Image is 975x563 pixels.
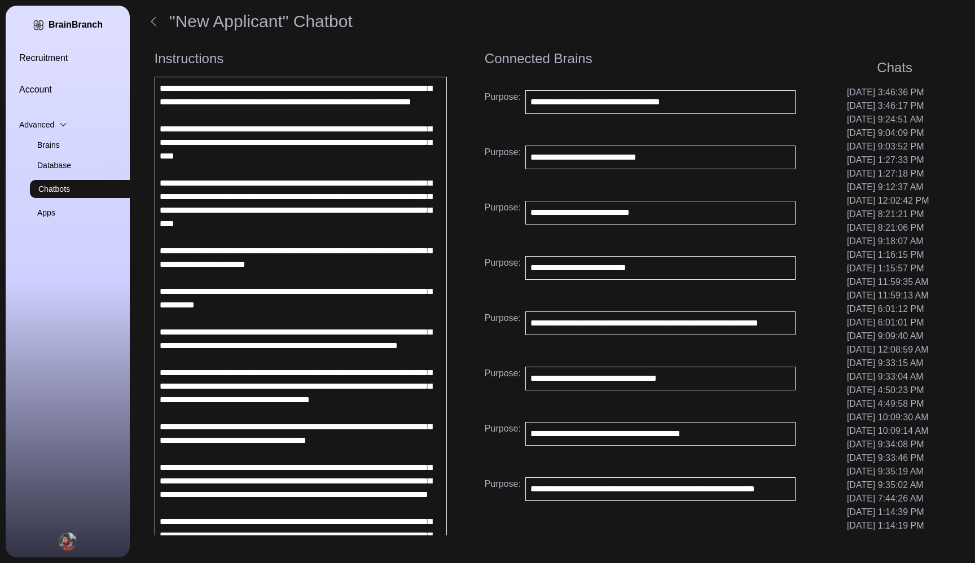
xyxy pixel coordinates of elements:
[847,113,924,126] a: [DATE] 9:24:51 AM
[37,207,161,218] a: Apps
[847,194,929,208] a: [DATE] 12:02:42 PM
[847,316,924,329] a: [DATE] 6:01:01 PM
[847,167,924,181] a: [DATE] 1:27:18 PM
[847,492,924,505] a: [DATE] 7:44:26 AM
[485,146,521,159] div: Purpose:
[847,411,929,424] a: [DATE] 10:09:30 AM
[37,139,161,151] a: Brains
[847,235,924,248] a: [DATE] 9:18:07 AM
[847,221,924,235] a: [DATE] 8:21:06 PM
[485,256,521,270] div: Purpose:
[37,160,161,171] a: Database
[847,370,924,384] a: [DATE] 9:33:04 AM
[847,248,924,262] a: [DATE] 1:16:15 PM
[847,465,924,478] a: [DATE] 9:35:19 AM
[485,422,521,436] div: Purpose:
[485,311,521,325] div: Purpose:
[847,181,924,194] a: [DATE] 9:12:37 AM
[847,302,924,316] a: [DATE] 6:01:12 PM
[877,59,912,77] div: Chats
[485,533,796,546] div: +
[19,51,143,65] a: Recruitment
[847,86,924,99] a: [DATE] 3:46:36 PM
[847,343,929,357] a: [DATE] 12:08:59 AM
[847,262,924,275] a: [DATE] 1:15:57 PM
[59,533,77,551] img: Yedid Herskovitz
[847,478,924,492] a: [DATE] 9:35:02 AM
[847,384,924,397] a: [DATE] 4:50:23 PM
[847,397,924,411] a: [DATE] 4:49:58 PM
[169,11,353,32] div: " New Applicant " Chatbot
[847,275,929,289] a: [DATE] 11:59:35 AM
[485,201,521,214] div: Purpose:
[847,533,929,546] a: [DATE] 10:54:36 AM
[847,519,924,533] a: [DATE] 1:14:19 PM
[59,533,77,551] button: Open user button
[847,329,924,343] a: [DATE] 9:09:40 AM
[30,180,154,198] a: Chatbots
[19,119,143,130] div: Advanced
[847,289,929,302] a: [DATE] 11:59:13 AM
[485,367,521,380] div: Purpose:
[847,153,924,167] a: [DATE] 1:27:33 PM
[847,451,924,465] a: [DATE] 9:33:46 PM
[847,208,924,221] a: [DATE] 8:21:21 PM
[847,438,924,451] a: [DATE] 9:34:08 PM
[485,477,521,491] div: Purpose:
[847,505,924,519] a: [DATE] 1:14:39 PM
[847,357,924,370] a: [DATE] 9:33:15 AM
[847,424,929,438] a: [DATE] 10:09:14 AM
[847,99,924,113] a: [DATE] 3:46:17 PM
[49,19,103,30] div: BrainBranch
[19,83,143,96] a: Account
[155,50,447,68] div: Instructions
[485,50,796,68] div: Connected Brains
[33,19,44,31] img: BrainBranch Logo
[847,140,924,153] a: [DATE] 9:03:52 PM
[485,90,521,104] div: Purpose:
[847,126,924,140] a: [DATE] 9:04:09 PM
